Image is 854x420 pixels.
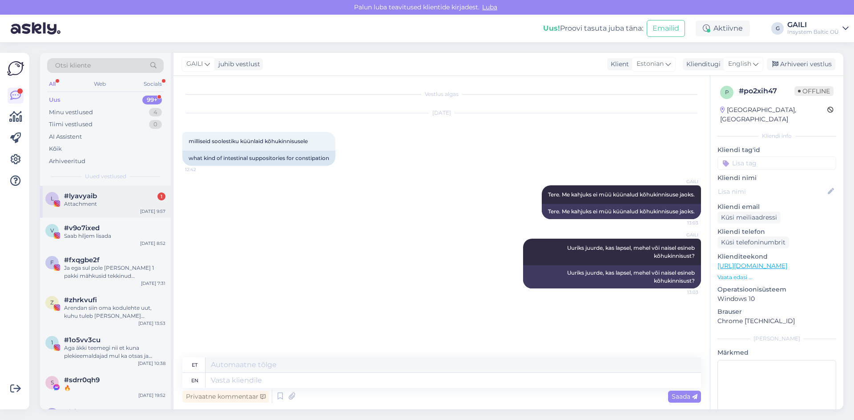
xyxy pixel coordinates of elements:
[215,60,260,69] div: juhib vestlust
[85,172,126,180] span: Uued vestlused
[794,86,834,96] span: Offline
[479,3,500,11] span: Luba
[51,339,53,346] span: 1
[718,187,826,196] input: Lisa nimi
[157,192,165,200] div: 1
[64,232,165,240] div: Saab hiljem lisada
[717,132,836,140] div: Kliendi info
[47,78,57,90] div: All
[64,384,165,392] div: 🔥
[138,360,165,367] div: [DATE] 10:38
[149,108,162,117] div: 4
[64,296,97,304] span: #zhrkvufi
[787,21,839,28] div: GAILI
[142,78,164,90] div: Socials
[140,208,165,215] div: [DATE] 9:57
[50,227,54,234] span: v
[64,192,97,200] span: #lyavyaib
[7,60,24,77] img: Askly Logo
[717,294,836,304] p: Windows 10
[672,392,697,400] span: Saada
[543,24,560,32] b: Uus!
[182,151,335,166] div: what kind of intestinal suppositories for constipation
[717,273,836,281] p: Vaata edasi ...
[64,408,97,416] span: #lsi59nbk
[182,391,269,403] div: Privaatne kommentaar
[49,132,82,141] div: AI Assistent
[717,145,836,155] p: Kliendi tag'id
[64,264,165,280] div: Ja ega sul pole [PERSON_NAME] 1 pakki mähkusid tekkinud [PERSON_NAME] mälestuseks paar tk saata? 😊
[49,120,93,129] div: Tiimi vestlused
[64,224,100,232] span: #v9o7ixed
[647,20,685,37] button: Emailid
[739,86,794,96] div: # po2xih47
[49,108,93,117] div: Minu vestlused
[55,61,91,70] span: Otsi kliente
[717,285,836,294] p: Operatsioonisüsteem
[51,195,54,202] span: l
[192,357,197,372] div: et
[717,335,836,343] div: [PERSON_NAME]
[185,166,218,173] span: 12:42
[92,78,108,90] div: Web
[665,232,698,238] span: GAILI
[717,156,836,170] input: Lisa tag
[636,59,664,69] span: Estonian
[523,265,701,288] div: Uuriks juurde, kas lapsel, mehel või naisel esineb kõhukinnisust?
[149,120,162,129] div: 0
[717,173,836,183] p: Kliendi nimi
[717,307,836,316] p: Brauser
[50,259,54,266] span: f
[189,138,308,144] span: milliseid soolestiku küünlaid kõhukinnisusele
[717,227,836,236] p: Kliendi telefon
[140,240,165,247] div: [DATE] 8:52
[665,289,698,296] span: 13:03
[543,23,643,34] div: Proovi tasuta juba täna:
[182,109,701,117] div: [DATE]
[548,191,695,198] span: Tere. Me kahjuks ei müü küünalud kõhukinnisuse jaoks.
[787,28,839,36] div: Insystem Baltic OÜ
[607,60,629,69] div: Klient
[64,200,165,208] div: Attachment
[725,89,729,96] span: p
[138,320,165,327] div: [DATE] 13:53
[64,344,165,360] div: Aga äkki teemegi nii et kuna plekieemaldajad mul ka otsas ja nende järele alati nõudlus, et teen ...
[665,220,698,226] span: 13:03
[717,348,836,357] p: Märkmed
[767,58,835,70] div: Arhiveeri vestlus
[64,304,165,320] div: Arendan siin oma kodulehte uut, kuhu tuleb [PERSON_NAME] tootesoovituste rubriik. See kokkuvõttes...
[141,280,165,287] div: [DATE] 7:31
[728,59,751,69] span: English
[64,256,100,264] span: #fxqgbe2f
[51,379,54,386] span: s
[64,336,101,344] span: #1o5vv3cu
[771,22,784,35] div: G
[787,21,849,36] a: GAILIInsystem Baltic OÜ
[717,212,781,224] div: Küsi meiliaadressi
[717,262,787,270] a: [URL][DOMAIN_NAME]
[49,96,60,104] div: Uus
[138,392,165,399] div: [DATE] 19:52
[186,59,203,69] span: GAILI
[142,96,162,104] div: 99+
[182,90,701,98] div: Vestlus algas
[49,157,85,166] div: Arhiveeritud
[683,60,721,69] div: Klienditugi
[50,299,54,306] span: z
[665,178,698,185] span: GAILI
[49,144,62,153] div: Kõik
[542,204,701,219] div: Tere. Me kahjuks ei müü küünalud kõhukinnisuse jaoks.
[191,373,198,388] div: en
[717,252,836,261] p: Klienditeekond
[717,202,836,212] p: Kliendi email
[696,20,750,36] div: Aktiivne
[64,376,100,384] span: #sdrr0qh9
[720,105,827,124] div: [GEOGRAPHIC_DATA], [GEOGRAPHIC_DATA]
[717,316,836,326] p: Chrome [TECHNICAL_ID]
[567,244,696,259] span: Uuriks juurde, kas lapsel, mehel või naisel esineb kõhukinnisust?
[717,236,789,248] div: Küsi telefoninumbrit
